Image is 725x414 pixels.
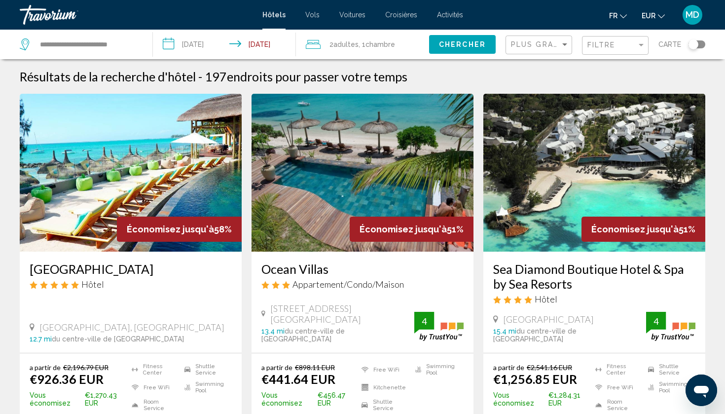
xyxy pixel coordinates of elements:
li: Free WiFi [127,381,179,394]
ins: €1,256.85 EUR [493,372,577,386]
li: Fitness Center [127,363,179,376]
img: Hotel image [483,94,705,252]
li: Fitness Center [590,363,643,376]
li: Shuttle Service [357,399,410,412]
span: , 1 [359,38,395,51]
span: Économisez jusqu'à [591,224,679,234]
span: EUR [642,12,655,20]
h1: Résultats de la recherche d'hôtel [20,69,196,84]
span: 2 [329,38,359,51]
li: Shuttle Service [643,363,695,376]
span: a partir de [30,363,61,372]
mat-select: Sort by [511,41,569,49]
ins: €926.36 EUR [30,372,104,386]
span: Appartement/Condo/Maison [292,279,404,290]
a: Voitures [339,11,365,19]
span: [STREET_ADDRESS][GEOGRAPHIC_DATA] [270,303,414,325]
li: Swimming Pool [410,363,464,376]
button: Filter [582,36,649,56]
div: 4 [646,315,666,327]
li: Room Service [127,399,179,412]
span: 15.4 mi [493,327,516,335]
img: Hotel image [252,94,473,252]
button: Check-in date: Oct 10, 2025 Check-out date: Oct 14, 2025 [153,30,296,59]
span: Vous économisez [261,391,315,407]
span: endroits pour passer votre temps [227,69,407,84]
p: €456.47 EUR [261,391,357,407]
span: Hôtel [535,294,557,304]
span: du centre-ville de [GEOGRAPHIC_DATA] [261,327,345,343]
iframe: Bouton de lancement de la fenêtre de messagerie [686,375,717,406]
button: Change currency [642,8,665,23]
a: [GEOGRAPHIC_DATA] [30,262,232,276]
div: 51% [581,217,705,242]
span: 12.7 mi [30,335,52,343]
p: €1,284.31 EUR [493,391,590,407]
ins: €441.64 EUR [261,372,335,386]
button: Travelers: 2 adults, 0 children [296,30,429,59]
span: Adultes [333,40,359,48]
li: Free WiFi [590,381,643,394]
li: Free WiFi [357,363,410,376]
span: du centre-ville de [GEOGRAPHIC_DATA] [52,335,184,343]
button: Change language [609,8,627,23]
del: €2,541.16 EUR [527,363,572,372]
div: 4 star Hotel [493,294,695,304]
del: €2,196.79 EUR [63,363,109,372]
h2: 197 [205,69,407,84]
span: Vous économisez [30,391,82,407]
li: Swimming Pool [180,381,232,394]
del: €898.11 EUR [295,363,335,372]
div: 5 star Hotel [30,279,232,290]
span: MD [686,10,699,20]
li: Room Service [590,399,643,412]
li: Shuttle Service [180,363,232,376]
span: Filtre [587,41,616,49]
a: Hôtels [262,11,286,19]
span: du centre-ville de [GEOGRAPHIC_DATA] [493,327,577,343]
span: Carte [658,38,681,51]
span: Vous économisez [493,391,546,407]
img: trustyou-badge.svg [646,312,695,341]
span: 13.4 mi [261,327,285,335]
span: [GEOGRAPHIC_DATA] [503,314,594,325]
button: Toggle map [681,40,705,49]
div: 51% [350,217,473,242]
a: Travorium [20,5,253,25]
a: Ocean Villas [261,262,464,276]
button: User Menu [680,4,705,25]
img: Hotel image [20,94,242,252]
span: Activités [437,11,463,19]
span: Plus grandes économies [511,40,628,48]
span: - [198,69,202,84]
span: Chambre [365,40,395,48]
button: Chercher [429,35,496,53]
span: Économisez jusqu'à [360,224,447,234]
a: Vols [305,11,320,19]
span: Hôtel [81,279,104,290]
span: a partir de [261,363,292,372]
div: 3 star Apartment [261,279,464,290]
span: a partir de [493,363,524,372]
li: Swimming Pool [643,381,695,394]
span: fr [609,12,617,20]
span: [GEOGRAPHIC_DATA], [GEOGRAPHIC_DATA] [39,322,224,333]
a: Croisières [385,11,417,19]
div: 4 [414,315,434,327]
div: 58% [117,217,242,242]
p: €1,270.43 EUR [30,391,127,407]
img: trustyou-badge.svg [414,312,464,341]
span: Chercher [439,41,486,49]
a: Sea Diamond Boutique Hotel & Spa by Sea Resorts [493,262,695,291]
span: Économisez jusqu'à [127,224,214,234]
